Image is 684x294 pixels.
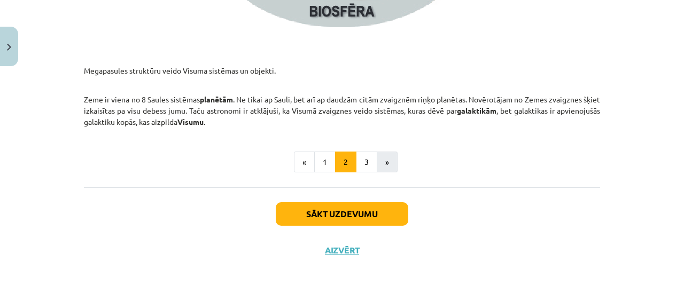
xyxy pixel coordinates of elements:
button: Aizvērt [322,245,362,256]
button: 3 [356,152,377,173]
button: » [377,152,398,173]
img: icon-close-lesson-0947bae3869378f0d4975bcd49f059093ad1ed9edebbc8119c70593378902aed.svg [7,44,11,51]
strong: Visumu [177,117,204,126]
strong: planētām [200,94,233,104]
button: 2 [335,152,356,173]
nav: Page navigation example [84,152,600,173]
p: Zeme ir viena no 8 Saules sistēmas . Ne tikai ap Sauli, bet arī ap daudzām citām zvaigznēm riņķo ... [84,83,600,128]
button: Sākt uzdevumu [276,202,408,226]
strong: galaktikām [457,106,496,115]
button: 1 [314,152,336,173]
button: « [294,152,315,173]
p: Megapasules struktūru veido Visuma sistēmas un objekti. [84,43,600,76]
